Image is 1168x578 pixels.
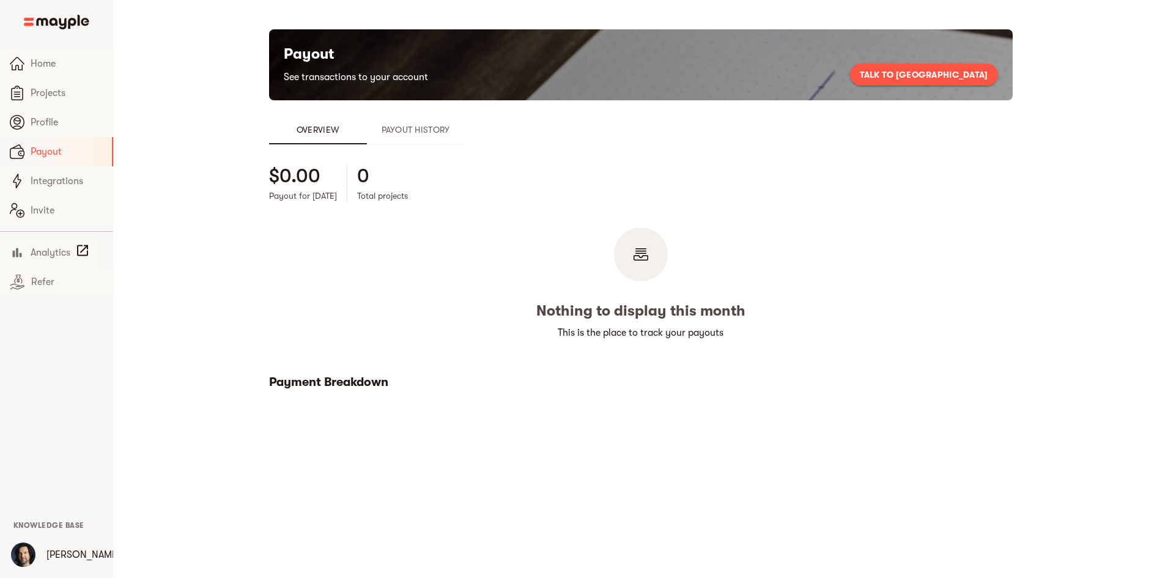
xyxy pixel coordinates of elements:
h4: $0.00 [269,164,320,188]
span: Talk to [GEOGRAPHIC_DATA] [860,67,988,82]
span: Profile [31,115,103,130]
h6: See transactions to your account [284,69,428,86]
button: Talk to [GEOGRAPHIC_DATA] [850,64,998,86]
img: Main logo [24,15,89,29]
p: Payout for [DATE] [269,188,337,203]
span: Payout History [374,122,457,137]
button: User Menu [4,535,43,574]
span: Projects [31,86,103,100]
span: Refer [31,275,103,289]
a: Knowledge Base [13,520,84,530]
span: Invite [31,203,103,218]
h4: 0 [357,164,369,188]
h5: Payout [284,44,428,64]
span: Analytics [31,245,70,260]
img: nwAUT8knQkqiWAtPzpMc [11,543,35,567]
h6: Payment Breakdown [269,374,1013,390]
p: [PERSON_NAME] [46,547,120,562]
h5: Nothing to display this month [536,301,745,320]
span: Home [31,56,103,71]
span: Payout [31,144,102,159]
p: This is the place to track your payouts [558,325,723,340]
span: Knowledge Base [13,521,84,530]
span: Overview [276,122,360,137]
p: Total projects [357,188,408,203]
span: Integrations [31,174,103,188]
